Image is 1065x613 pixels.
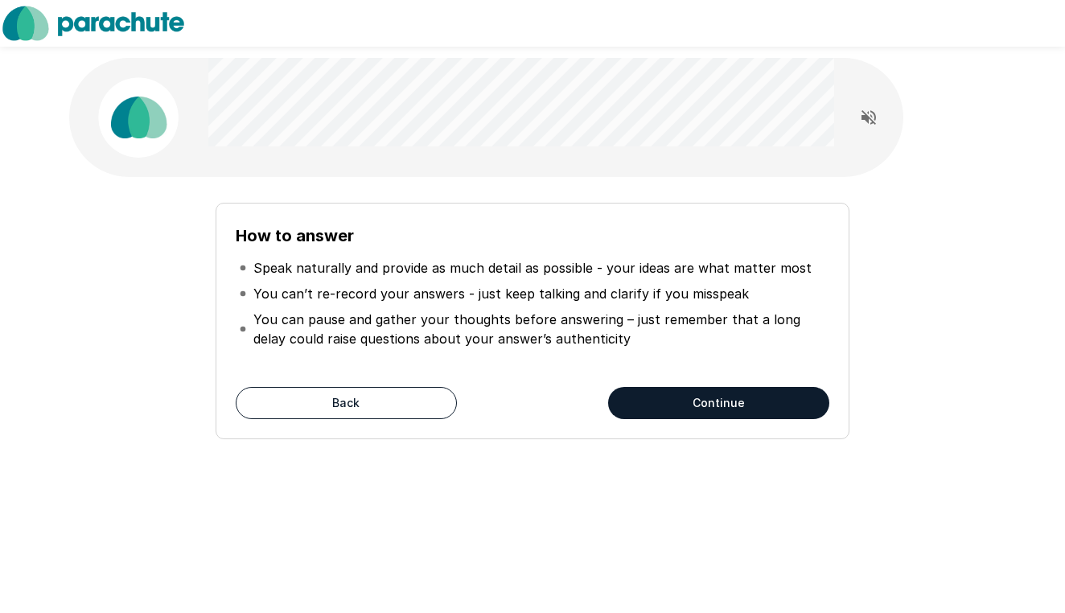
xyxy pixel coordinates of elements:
button: Continue [608,387,829,419]
button: Read questions aloud [853,101,885,134]
img: parachute_avatar.png [98,77,179,158]
p: Speak naturally and provide as much detail as possible - your ideas are what matter most [253,258,812,278]
button: Back [236,387,457,419]
p: You can’t re-record your answers - just keep talking and clarify if you misspeak [253,284,749,303]
b: How to answer [236,226,354,245]
p: You can pause and gather your thoughts before answering – just remember that a long delay could r... [253,310,826,348]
